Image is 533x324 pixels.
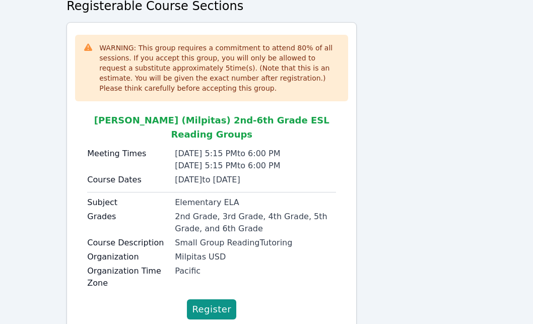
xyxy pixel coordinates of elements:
[94,115,329,140] span: [PERSON_NAME] (Milpitas) 2nd-6th Grade ESL Reading Groups
[87,251,169,263] label: Organization
[175,197,336,209] div: Elementary ELA
[175,160,336,172] div: [DATE] 5:15 PM to 6:00 PM
[175,148,336,160] div: [DATE] 5:15 PM to 6:00 PM
[175,265,336,277] div: Pacific
[175,237,336,249] div: Small Group ReadingTutoring
[87,174,169,186] label: Course Dates
[192,302,231,316] span: Register
[99,43,340,93] div: WARNING: This group requires a commitment to attend 80 % of all sessions. If you accept this grou...
[175,211,336,235] div: 2nd Grade, 3rd Grade, 4th Grade, 5th Grade, and 6th Grade
[87,237,169,249] label: Course Description
[175,251,336,263] div: Milpitas USD
[187,299,236,319] button: Register
[175,174,336,186] div: [DATE] to [DATE]
[87,265,169,289] label: Organization Time Zone
[87,148,169,160] label: Meeting Times
[87,211,169,223] label: Grades
[87,197,169,209] label: Subject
